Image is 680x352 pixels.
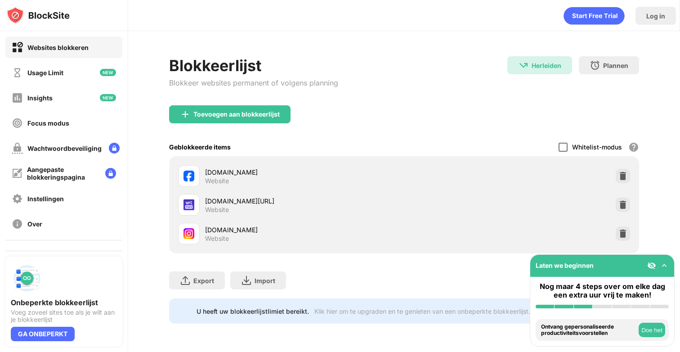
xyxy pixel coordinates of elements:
div: Ontvang gepersonaliseerde productiviteitsvoorstellen [541,324,636,337]
div: Onbeperkte blokkeerlijst [11,298,117,307]
div: Insights [27,94,53,102]
img: logo-blocksite.svg [6,6,70,24]
img: block-on.svg [12,42,23,53]
img: eye-not-visible.svg [647,261,656,270]
div: Nog maar 4 steps over om elke dag een extra uur vrij te maken! [536,282,669,299]
div: Wachtwoordbeveiliging [27,144,102,152]
div: Import [255,277,275,284]
img: new-icon.svg [100,94,116,101]
div: U heeft uw blokkeerlijstlimiet bereikt. [197,307,309,315]
div: Focus modus [27,119,69,127]
div: Websites blokkeren [27,44,89,51]
img: favicons [183,171,194,181]
img: time-usage-off.svg [12,67,23,78]
img: settings-off.svg [12,193,23,204]
div: Over [27,220,42,228]
img: omni-setup-toggle.svg [660,261,669,270]
div: Usage Limit [27,69,63,77]
button: Doe het [639,323,665,337]
div: [DOMAIN_NAME][URL] [205,196,404,206]
img: favicons [183,228,194,239]
img: favicons [183,199,194,210]
div: Website [205,206,229,214]
img: focus-off.svg [12,117,23,129]
div: Voeg zoveel sites toe als je wilt aan je blokkeerlijst [11,309,117,323]
div: Klik hier om te upgraden en te genieten van een onbeperkte blokkeerlijst. [314,307,530,315]
div: Laten we beginnen [536,262,594,269]
img: new-icon.svg [100,69,116,76]
div: Aangepaste blokkeringspagina [27,166,98,181]
img: lock-menu.svg [109,143,120,153]
div: Toevoegen aan blokkeerlijst [193,111,280,118]
div: [DOMAIN_NAME] [205,167,404,177]
div: animation [564,7,625,25]
div: Blokkeer websites permanent of volgens planning [169,78,338,87]
div: Export [193,277,214,284]
div: Herleiden [532,62,561,69]
div: Plannen [603,62,628,69]
div: GA ONBEPERKT [11,327,75,341]
img: lock-menu.svg [105,168,116,179]
div: Geblokkeerde items [169,143,231,151]
div: Instellingen [27,195,64,203]
img: about-off.svg [12,218,23,230]
div: Website [205,235,229,243]
img: password-protection-off.svg [12,143,23,154]
div: Website [205,177,229,185]
div: Log in [646,12,665,20]
div: [DOMAIN_NAME] [205,225,404,235]
img: insights-off.svg [12,92,23,104]
div: Whitelist-modus [572,143,622,151]
div: Blokkeerlijst [169,56,338,75]
img: customize-block-page-off.svg [12,168,22,179]
img: push-block-list.svg [11,262,43,294]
